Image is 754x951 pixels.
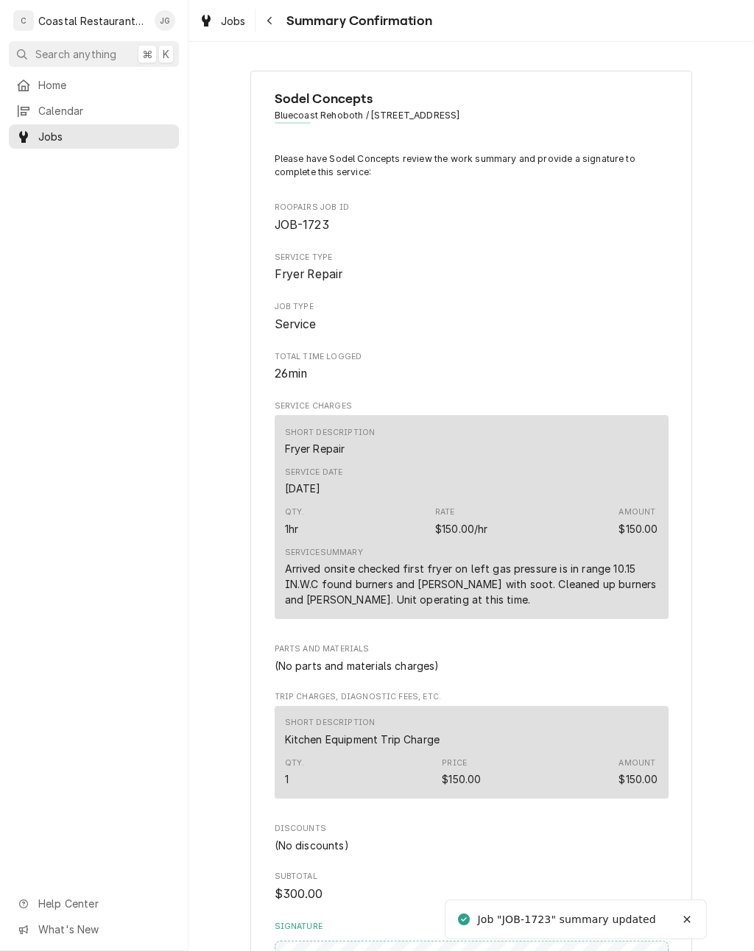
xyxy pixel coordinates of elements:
[285,427,376,439] div: Short Description
[275,823,669,852] div: Discounts
[285,441,345,456] div: Short Description
[285,467,343,496] div: Service Date
[275,316,669,333] span: Job Type
[275,706,669,805] div: Trip Charges, Diagnostic Fees, etc. List
[275,266,669,283] span: Service Type
[285,506,305,536] div: Quantity
[275,252,669,283] div: Service Type
[275,202,669,213] span: Roopairs Job ID
[275,365,669,383] span: Total Time Logged
[275,400,669,625] div: Service Charges
[275,885,669,903] span: Subtotal
[285,561,658,607] div: Arrived onsite checked first fryer on left gas pressure is in range 10.15 IN.W.C found burners an...
[275,367,308,381] span: 26min
[275,871,669,883] span: Subtotal
[285,717,440,746] div: Short Description
[275,658,669,674] div: Parts and Materials List
[285,521,298,537] div: Quantity
[275,301,669,313] span: Job Type
[275,415,669,626] div: Service Charges List
[285,757,305,787] div: Quantity
[275,89,669,134] div: Client Information
[619,757,655,769] div: Amount
[258,9,282,32] button: Navigate back
[35,46,116,62] span: Search anything
[38,103,172,119] span: Calendar
[285,481,321,496] div: Service Date
[619,506,655,518] div: Amount
[163,46,169,62] span: K
[275,89,669,109] span: Name
[619,506,658,536] div: Amount
[282,11,432,31] span: Summary Confirmation
[285,757,305,769] div: Qty.
[275,706,669,799] div: Line Item
[275,267,343,281] span: Fryer Repair
[38,13,147,29] div: Coastal Restaurant Repair
[435,521,488,537] div: Price
[275,415,669,619] div: Line Item
[9,99,179,123] a: Calendar
[275,400,669,412] span: Service Charges
[619,521,658,537] div: Amount
[275,838,669,853] div: Discounts List
[275,202,669,233] div: Roopairs Job ID
[477,912,658,927] div: Job "JOB-1723" summary updated
[285,427,376,456] div: Short Description
[275,252,669,264] span: Service Type
[9,41,179,67] button: Search anything⌘K
[285,467,343,478] div: Service Date
[435,506,488,536] div: Price
[275,152,669,180] p: Please have Sodel Concepts review the work summary and provide a signature to complete this service:
[9,891,179,916] a: Go to Help Center
[275,351,669,383] div: Total Time Logged
[275,109,669,122] span: Address
[9,73,179,97] a: Home
[285,732,440,747] div: Short Description
[275,216,669,234] span: Roopairs Job ID
[193,9,252,33] a: Jobs
[221,13,246,29] span: Jobs
[442,757,467,769] div: Price
[142,46,152,62] span: ⌘
[13,10,34,31] div: C
[275,643,669,673] div: Parts and Materials
[9,124,179,149] a: Jobs
[38,129,172,144] span: Jobs
[285,506,305,518] div: Qty.
[285,771,289,787] div: Quantity
[275,317,317,331] span: Service
[38,922,170,937] span: What's New
[275,871,669,902] div: Subtotal
[619,771,658,787] div: Amount
[275,643,669,655] span: Parts and Materials
[155,10,175,31] div: JG
[275,301,669,333] div: Job Type
[38,77,172,93] span: Home
[275,921,669,933] label: Signature
[275,823,669,835] span: Discounts
[442,771,481,787] div: Price
[435,506,455,518] div: Rate
[275,218,329,232] span: JOB-1723
[285,547,363,559] div: Service Summary
[275,691,669,703] span: Trip Charges, Diagnostic Fees, etc.
[155,10,175,31] div: James Gatton's Avatar
[38,896,170,911] span: Help Center
[619,757,658,787] div: Amount
[9,917,179,941] a: Go to What's New
[275,691,669,805] div: Trip Charges, Diagnostic Fees, etc.
[275,351,669,363] span: Total Time Logged
[442,757,481,787] div: Price
[275,887,323,901] span: $300.00
[285,717,376,729] div: Short Description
